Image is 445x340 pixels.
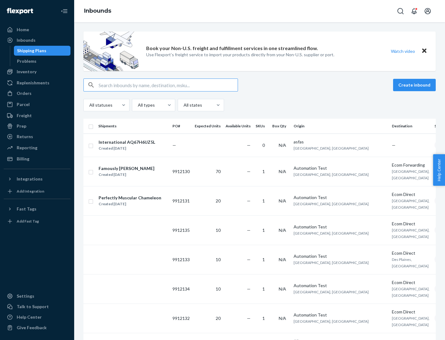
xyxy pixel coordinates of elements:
[17,189,44,194] div: Add Integration
[392,221,430,227] div: Ecom Direct
[17,219,39,224] div: Add Fast Tag
[262,142,265,148] span: 0
[17,145,37,151] div: Reporting
[4,35,70,45] a: Inbounds
[4,132,70,142] a: Returns
[137,102,138,108] input: All types
[262,169,265,174] span: 1
[279,169,286,174] span: N/A
[172,142,176,148] span: —
[17,101,30,108] div: Parcel
[420,47,428,56] button: Close
[17,27,29,33] div: Home
[247,286,251,291] span: —
[17,293,34,299] div: Settings
[17,37,36,43] div: Inbounds
[4,204,70,214] button: Fast Tags
[192,119,223,134] th: Expected Units
[216,286,221,291] span: 10
[392,287,430,298] span: [GEOGRAPHIC_DATA], [GEOGRAPHIC_DATA]
[4,88,70,98] a: Orders
[389,119,432,134] th: Destination
[99,145,155,151] div: Created [DATE]
[392,309,430,315] div: Ecom Direct
[223,119,253,134] th: Available Units
[99,195,161,201] div: Perfectly Muscular Chameleon
[294,290,369,294] span: [GEOGRAPHIC_DATA], [GEOGRAPHIC_DATA]
[17,58,36,64] div: Problems
[408,5,420,17] button: Open notifications
[17,69,36,75] div: Inventory
[394,5,407,17] button: Open Search Box
[392,250,430,256] div: Ecom Direct
[4,25,70,35] a: Home
[4,216,70,226] a: Add Fast Tag
[84,7,111,14] a: Inbounds
[294,165,387,171] div: Automation Test
[247,316,251,321] span: —
[216,198,221,203] span: 20
[392,316,430,327] span: [GEOGRAPHIC_DATA], [GEOGRAPHIC_DATA]
[294,139,387,145] div: asfas
[294,319,369,324] span: [GEOGRAPHIC_DATA], [GEOGRAPHIC_DATA]
[262,286,265,291] span: 1
[294,231,369,236] span: [GEOGRAPHIC_DATA], [GEOGRAPHIC_DATA]
[247,227,251,233] span: —
[216,316,221,321] span: 20
[294,253,387,259] div: Automation Test
[170,157,192,186] td: 9912130
[17,314,42,320] div: Help Center
[4,100,70,109] a: Parcel
[170,186,192,215] td: 9912131
[294,312,387,318] div: Automation Test
[279,286,286,291] span: N/A
[262,198,265,203] span: 1
[170,304,192,333] td: 9912132
[247,257,251,262] span: —
[392,279,430,286] div: Ecom Direct
[99,139,155,145] div: International AQ67H6UZ5L
[17,304,49,310] div: Talk to Support
[247,198,251,203] span: —
[294,202,369,206] span: [GEOGRAPHIC_DATA], [GEOGRAPHIC_DATA]
[247,169,251,174] span: —
[392,257,429,268] span: Des Plaines, [GEOGRAPHIC_DATA]
[392,169,430,180] span: [GEOGRAPHIC_DATA], [GEOGRAPHIC_DATA]
[99,201,161,207] div: Created [DATE]
[170,215,192,245] td: 9912135
[170,245,192,274] td: 9912133
[96,119,170,134] th: Shipments
[422,5,434,17] button: Open account menu
[392,191,430,198] div: Ecom Direct
[216,257,221,262] span: 10
[393,79,436,91] button: Create inbound
[279,142,286,148] span: N/A
[279,227,286,233] span: N/A
[4,291,70,301] a: Settings
[216,169,221,174] span: 70
[279,316,286,321] span: N/A
[4,302,70,312] a: Talk to Support
[99,165,155,172] div: Famously [PERSON_NAME]
[4,174,70,184] button: Integrations
[294,283,387,289] div: Automation Test
[4,154,70,164] a: Billing
[392,142,396,148] span: —
[387,47,419,56] button: Watch video
[4,67,70,77] a: Inventory
[79,2,116,20] ol: breadcrumbs
[392,228,430,239] span: [GEOGRAPHIC_DATA], [GEOGRAPHIC_DATA]
[294,224,387,230] div: Automation Test
[4,143,70,153] a: Reporting
[17,123,26,129] div: Prep
[146,45,318,52] p: Book your Non-U.S. freight and fulfillment services in one streamlined flow.
[7,8,33,14] img: Flexport logo
[146,52,334,58] p: Use Flexport’s freight service to import your products directly from your Non-U.S. supplier or port.
[270,119,291,134] th: Box Qty
[433,154,445,186] span: Help Center
[14,46,71,56] a: Shipping Plans
[17,90,32,96] div: Orders
[4,78,70,88] a: Replenishments
[14,56,71,66] a: Problems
